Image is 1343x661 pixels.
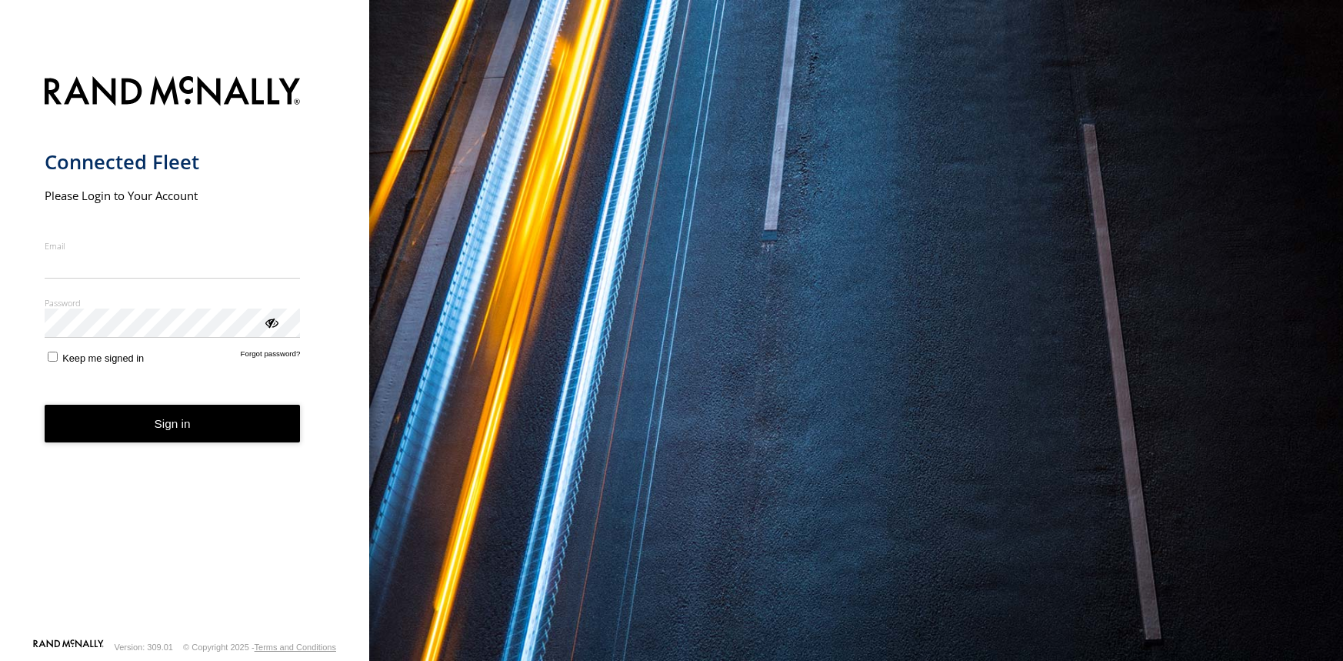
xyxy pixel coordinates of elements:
span: Keep me signed in [62,352,144,364]
a: Visit our Website [33,639,104,655]
div: ViewPassword [263,314,278,329]
h2: Please Login to Your Account [45,188,301,203]
label: Email [45,240,301,252]
label: Password [45,297,301,309]
a: Terms and Conditions [255,643,336,652]
h1: Connected Fleet [45,149,301,175]
img: Rand McNally [45,73,301,112]
input: Keep me signed in [48,352,58,362]
form: main [45,67,325,638]
div: Version: 309.01 [115,643,173,652]
a: Forgot password? [241,349,301,364]
div: © Copyright 2025 - [183,643,336,652]
button: Sign in [45,405,301,442]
